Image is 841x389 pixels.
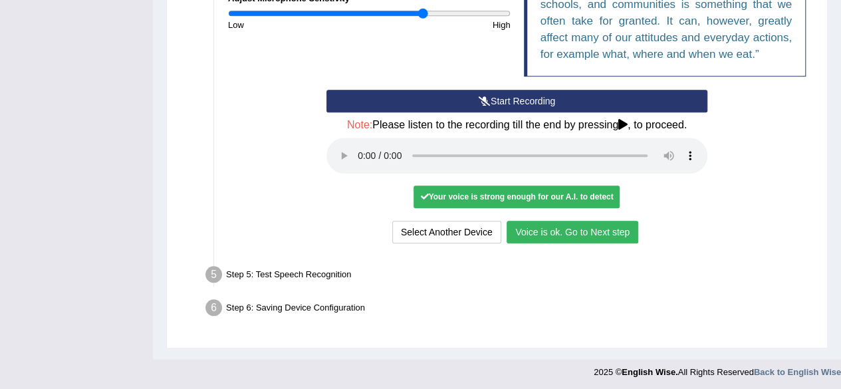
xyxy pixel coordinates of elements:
[326,90,707,112] button: Start Recording
[326,119,707,131] h4: Please listen to the recording till the end by pressing , to proceed.
[347,119,372,130] span: Note:
[392,221,501,243] button: Select Another Device
[414,186,620,208] div: Your voice is strong enough for our A.I. to detect
[369,19,517,31] div: High
[507,221,638,243] button: Voice is ok. Go to Next step
[622,367,677,377] strong: English Wise.
[199,262,821,291] div: Step 5: Test Speech Recognition
[594,359,841,378] div: 2025 © All Rights Reserved
[221,19,369,31] div: Low
[754,367,841,377] a: Back to English Wise
[199,295,821,324] div: Step 6: Saving Device Configuration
